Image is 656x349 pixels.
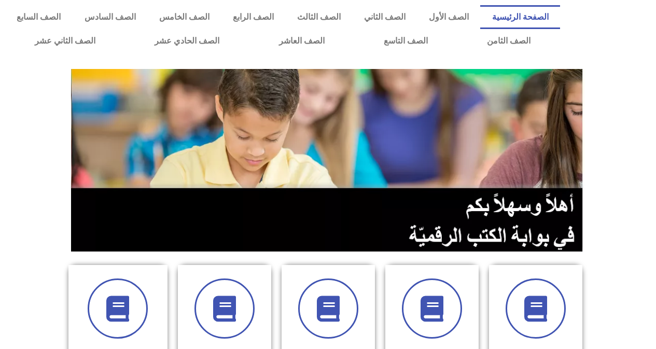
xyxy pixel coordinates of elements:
[73,5,147,29] a: الصف السادس
[285,5,352,29] a: الصف الثالث
[457,29,560,53] a: الصف الثامن
[5,29,125,53] a: الصف الثاني عشر
[147,5,221,29] a: الصف الخامس
[5,5,73,29] a: الصف السابع
[221,5,285,29] a: الصف الرابع
[354,29,457,53] a: الصف التاسع
[352,5,417,29] a: الصف الثاني
[417,5,480,29] a: الصف الأول
[480,5,560,29] a: الصفحة الرئيسية
[125,29,249,53] a: الصف الحادي عشر
[249,29,354,53] a: الصف العاشر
